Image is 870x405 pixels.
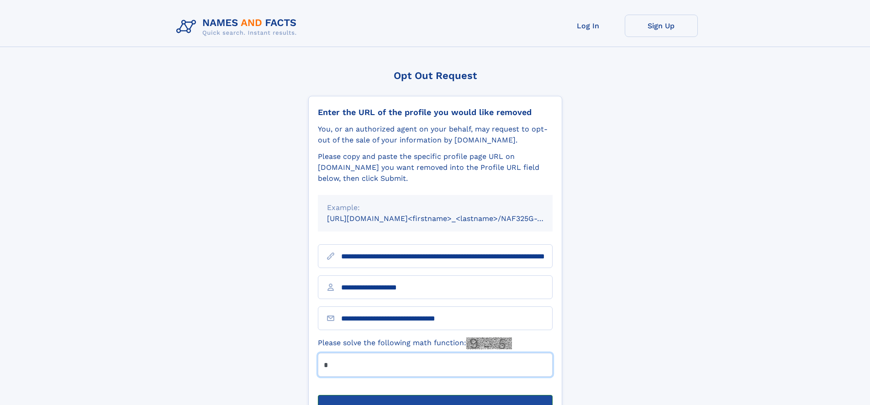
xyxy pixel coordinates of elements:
[327,214,570,223] small: [URL][DOMAIN_NAME]<firstname>_<lastname>/NAF325G-xxxxxxxx
[318,151,553,184] div: Please copy and paste the specific profile page URL on [DOMAIN_NAME] you want removed into the Pr...
[318,107,553,117] div: Enter the URL of the profile you would like removed
[327,202,543,213] div: Example:
[552,15,625,37] a: Log In
[318,337,512,349] label: Please solve the following math function:
[173,15,304,39] img: Logo Names and Facts
[625,15,698,37] a: Sign Up
[308,70,562,81] div: Opt Out Request
[318,124,553,146] div: You, or an authorized agent on your behalf, may request to opt-out of the sale of your informatio...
